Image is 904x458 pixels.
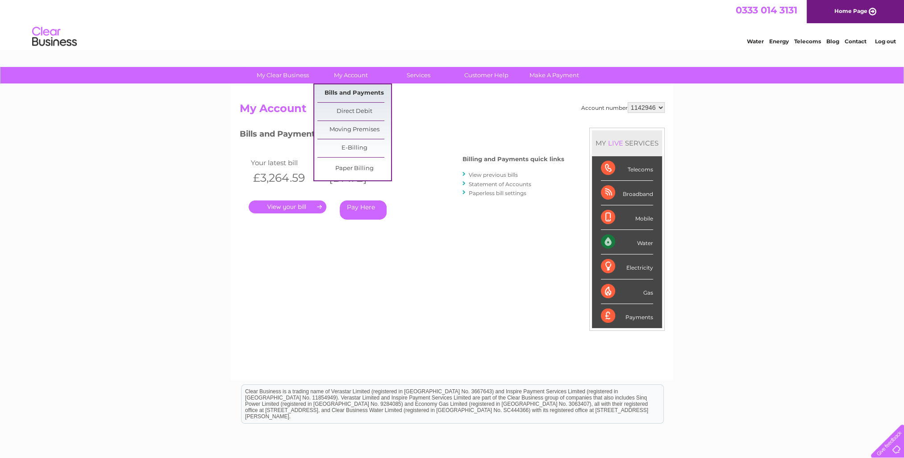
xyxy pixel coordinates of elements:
[246,67,320,83] a: My Clear Business
[317,139,391,157] a: E-Billing
[450,67,523,83] a: Customer Help
[242,5,663,43] div: Clear Business is a trading name of Verastar Limited (registered in [GEOGRAPHIC_DATA] No. 3667643...
[240,102,665,119] h2: My Account
[32,23,77,50] img: logo.png
[601,279,653,304] div: Gas
[601,304,653,328] div: Payments
[317,103,391,121] a: Direct Debit
[845,38,867,45] a: Contact
[249,200,326,213] a: .
[469,190,526,196] a: Paperless bill settings
[317,84,391,102] a: Bills and Payments
[769,38,789,45] a: Energy
[469,171,518,178] a: View previous bills
[249,157,325,169] td: Your latest bill
[240,128,564,143] h3: Bills and Payments
[875,38,896,45] a: Log out
[601,254,653,279] div: Electricity
[317,121,391,139] a: Moving Premises
[601,181,653,205] div: Broadband
[314,67,387,83] a: My Account
[601,205,653,230] div: Mobile
[592,130,662,156] div: MY SERVICES
[601,230,653,254] div: Water
[249,169,325,187] th: £3,264.59
[340,200,387,220] a: Pay Here
[462,156,564,162] h4: Billing and Payments quick links
[517,67,591,83] a: Make A Payment
[736,4,797,16] a: 0333 014 3131
[469,181,531,187] a: Statement of Accounts
[826,38,839,45] a: Blog
[606,139,625,147] div: LIVE
[581,102,665,113] div: Account number
[601,156,653,181] div: Telecoms
[747,38,764,45] a: Water
[382,67,455,83] a: Services
[317,160,391,178] a: Paper Billing
[794,38,821,45] a: Telecoms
